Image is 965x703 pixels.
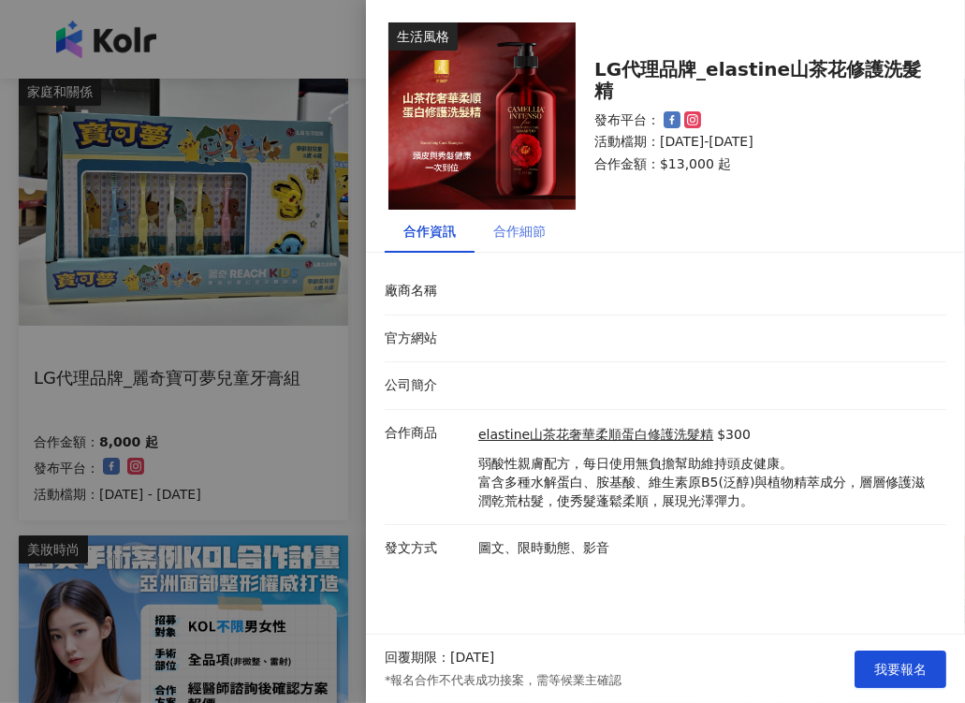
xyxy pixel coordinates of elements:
p: 發布平台： [594,111,660,130]
p: 弱酸性親膚配方，每日使用無負擔幫助維持頭皮健康。 富含多種水解蛋白、胺基酸、維生素原B5(泛醇)與植物精萃成分，層層修護滋潤乾荒枯髮，使秀髮蓬鬆柔順，展現光澤彈力。 [478,455,937,510]
p: *報名合作不代表成功接案，需等候業主確認 [385,672,622,689]
p: 廠商名稱 [385,282,469,300]
div: 合作資訊 [403,221,456,242]
div: 合作細節 [493,221,546,242]
a: elastine山茶花奢華柔順蛋白修護洗髮精 [478,426,713,445]
button: 我要報名 [855,651,946,688]
img: elastine山茶花奢華柔順蛋白修護洗髮精 [388,22,576,210]
span: 我要報名 [874,662,927,677]
p: 圖文、限時動態、影音 [478,539,937,558]
p: 公司簡介 [385,376,469,395]
div: LG代理品牌_elastine山茶花修護洗髮精 [594,59,924,102]
p: 活動檔期：[DATE]-[DATE] [594,133,924,152]
div: 生活風格 [388,22,458,51]
p: 發文方式 [385,539,469,558]
p: 合作商品 [385,424,469,443]
p: 合作金額： $13,000 起 [594,155,924,174]
p: 回覆期限：[DATE] [385,649,494,667]
p: $300 [717,426,751,445]
p: 官方網站 [385,330,469,348]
